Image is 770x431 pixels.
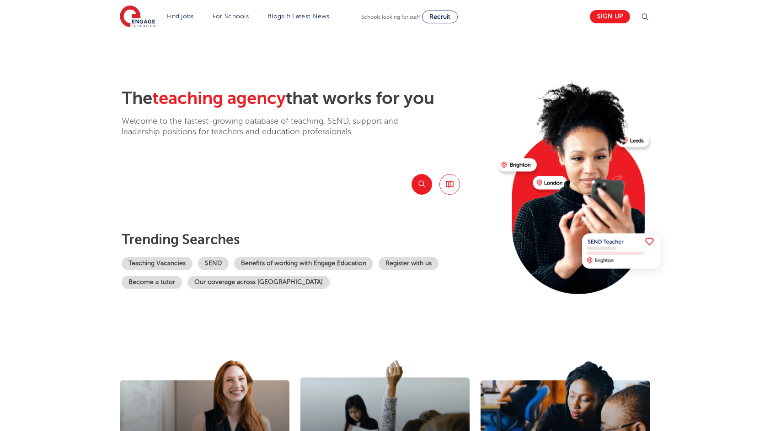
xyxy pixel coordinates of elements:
[122,116,423,137] p: Welcome to the fastest-growing database of teaching, SEND, support and leadership positions for t...
[590,10,630,23] a: Sign up
[379,257,438,270] a: Register with us
[422,11,458,23] a: Recruit
[187,276,330,289] a: Our coverage across [GEOGRAPHIC_DATA]
[361,14,420,20] span: Schools looking for staff
[167,13,194,20] a: Find jobs
[234,257,373,270] a: Benefits of working with Engage Education
[122,88,491,109] h2: The that works for you
[120,5,155,28] img: Engage Education
[429,13,450,20] span: Recruit
[198,257,229,270] a: SEND
[122,231,491,248] p: Trending searches
[152,88,286,108] span: teaching agency
[267,13,330,20] a: Blogs & Latest News
[412,174,432,195] button: Search
[122,257,192,270] a: Teaching Vacancies
[213,13,249,20] a: For Schools
[122,276,182,289] a: Become a tutor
